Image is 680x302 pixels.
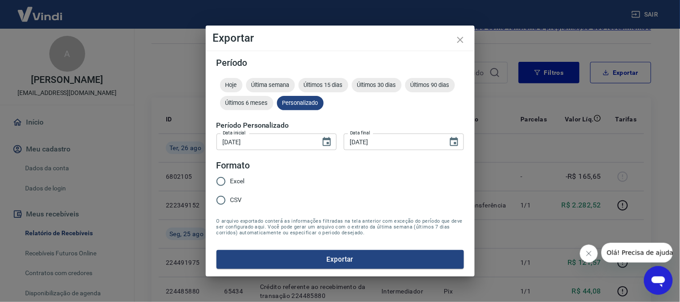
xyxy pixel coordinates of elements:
[445,133,463,151] button: Choose date, selected date is 26 de ago de 2025
[230,195,242,205] span: CSV
[217,250,464,269] button: Exportar
[277,99,324,106] span: Personalizado
[644,266,673,295] iframe: Botão para abrir a janela de mensagens
[230,177,245,186] span: Excel
[450,29,471,51] button: close
[223,129,246,136] label: Data inicial
[246,82,295,88] span: Última semana
[220,82,243,88] span: Hoje
[405,82,455,88] span: Últimos 90 dias
[318,133,336,151] button: Choose date, selected date is 22 de ago de 2025
[350,129,370,136] label: Data final
[352,82,402,88] span: Últimos 30 dias
[220,99,273,106] span: Últimos 6 meses
[217,121,464,130] h5: Período Personalizado
[405,78,455,92] div: Últimos 90 dias
[220,96,273,110] div: Últimos 6 meses
[277,96,324,110] div: Personalizado
[213,33,468,43] h4: Exportar
[246,78,295,92] div: Última semana
[580,245,598,263] iframe: Fechar mensagem
[220,78,243,92] div: Hoje
[217,159,250,172] legend: Formato
[217,58,464,67] h5: Período
[5,6,75,13] span: Olá! Precisa de ajuda?
[299,78,348,92] div: Últimos 15 dias
[299,82,348,88] span: Últimos 15 dias
[602,243,673,263] iframe: Mensagem da empresa
[344,134,442,150] input: DD/MM/YYYY
[352,78,402,92] div: Últimos 30 dias
[217,134,314,150] input: DD/MM/YYYY
[217,218,464,236] span: O arquivo exportado conterá as informações filtradas na tela anterior com exceção do período que ...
